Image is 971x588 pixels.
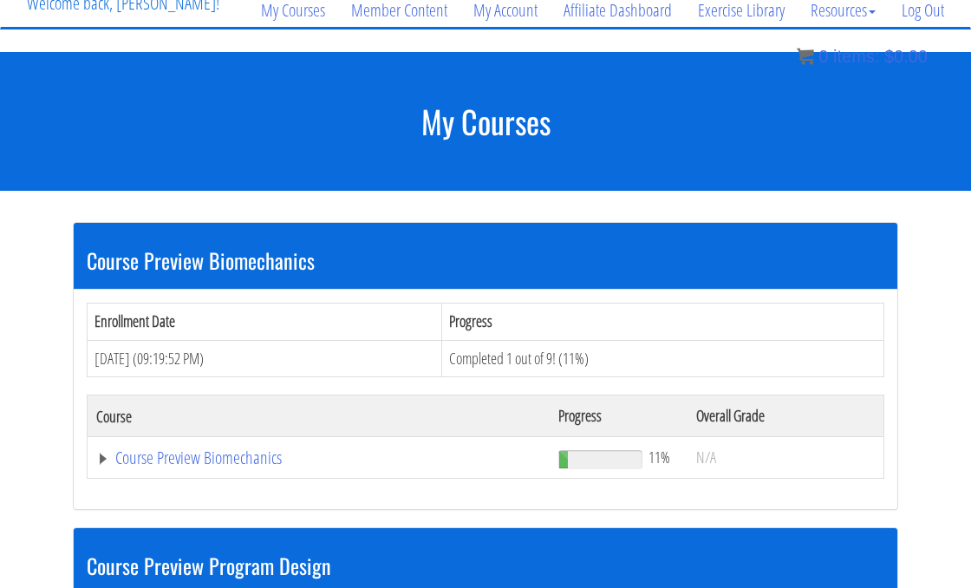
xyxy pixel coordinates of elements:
[797,48,814,65] img: icon11.png
[884,47,894,66] span: $
[688,395,883,437] th: Overall Grade
[442,303,884,340] th: Progress
[884,47,928,66] bdi: 0.00
[833,47,879,66] span: items:
[797,47,928,66] a: 0 items: $0.00
[87,249,884,271] h3: Course Preview Biomechanics
[88,340,442,377] td: [DATE] (09:19:52 PM)
[88,395,550,437] th: Course
[818,47,828,66] span: 0
[550,395,688,437] th: Progress
[442,340,884,377] td: Completed 1 out of 9! (11%)
[96,449,541,467] a: Course Preview Biomechanics
[688,437,883,479] td: N/A
[87,554,884,577] h3: Course Preview Program Design
[648,448,670,467] span: 11%
[88,303,442,340] th: Enrollment Date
